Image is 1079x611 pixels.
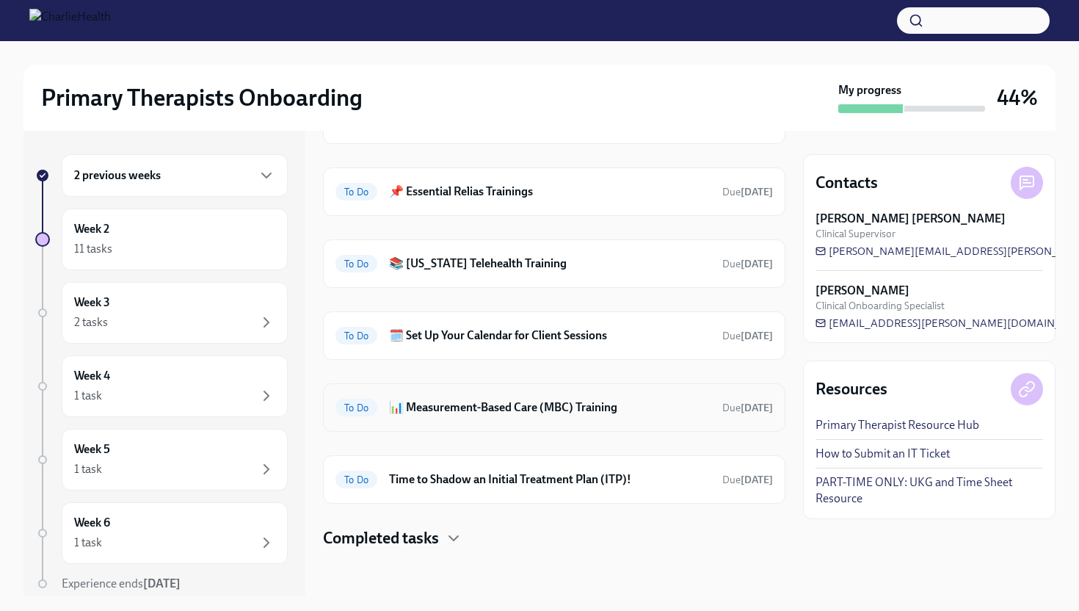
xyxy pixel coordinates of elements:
a: To Do📊 Measurement-Based Care (MBC) TrainingDue[DATE] [335,396,773,419]
h6: 📊 Measurement-Based Care (MBC) Training [389,399,711,416]
a: Primary Therapist Resource Hub [815,417,979,433]
h6: 📚 [US_STATE] Telehealth Training [389,256,711,272]
strong: [PERSON_NAME] [PERSON_NAME] [815,211,1006,227]
h2: Primary Therapists Onboarding [41,83,363,112]
span: Due [722,186,773,198]
h6: Week 3 [74,294,110,311]
a: PART-TIME ONLY: UKG and Time Sheet Resource [815,474,1043,507]
h3: 44% [997,84,1038,111]
div: Completed tasks [323,527,785,549]
h6: Week 2 [74,221,109,237]
strong: My progress [838,82,901,98]
span: To Do [335,258,377,270]
strong: [DATE] [741,186,773,198]
div: 2 tasks [74,314,108,330]
div: 2 previous weeks [62,154,288,197]
strong: [DATE] [741,474,773,486]
a: Week 32 tasks [35,282,288,344]
strong: [DATE] [143,576,181,590]
strong: [DATE] [741,402,773,414]
h4: Completed tasks [323,527,439,549]
h6: 📌 Essential Relias Trainings [389,184,711,200]
a: Week 211 tasks [35,209,288,270]
a: To Do📚 [US_STATE] Telehealth TrainingDue[DATE] [335,252,773,275]
a: Week 61 task [35,502,288,564]
a: How to Submit an IT Ticket [815,446,950,462]
span: August 13th, 2025 09:00 [722,329,773,343]
h4: Contacts [815,172,878,194]
span: Due [722,474,773,486]
strong: [DATE] [741,258,773,270]
span: August 18th, 2025 09:00 [722,185,773,199]
h6: Week 4 [74,368,110,384]
strong: [PERSON_NAME] [815,283,909,299]
a: To Do🗓️ Set Up Your Calendar for Client SessionsDue[DATE] [335,324,773,347]
div: 1 task [74,535,102,551]
h6: Week 5 [74,441,110,458]
img: CharlieHealth [29,9,111,32]
div: 1 task [74,461,102,477]
h6: 🗓️ Set Up Your Calendar for Client Sessions [389,328,711,344]
h6: 2 previous weeks [74,167,161,184]
h4: Resources [815,378,887,400]
span: Due [722,330,773,342]
a: To DoTime to Shadow an Initial Treatment Plan (ITP)!Due[DATE] [335,468,773,491]
span: To Do [335,402,377,413]
span: August 18th, 2025 09:00 [722,257,773,271]
span: Clinical Supervisor [815,227,895,241]
span: Due [722,402,773,414]
span: Due [722,258,773,270]
a: Week 51 task [35,429,288,491]
span: Experience ends [62,576,181,590]
strong: [DATE] [741,330,773,342]
span: To Do [335,474,377,485]
span: August 13th, 2025 09:00 [722,401,773,415]
h6: Week 6 [74,515,110,531]
a: Week 41 task [35,355,288,417]
span: To Do [335,187,377,198]
span: To Do [335,330,377,341]
div: 11 tasks [74,241,112,257]
span: Clinical Onboarding Specialist [815,299,945,313]
span: August 16th, 2025 09:00 [722,473,773,487]
div: 1 task [74,388,102,404]
a: To Do📌 Essential Relias TrainingsDue[DATE] [335,180,773,203]
h6: Time to Shadow an Initial Treatment Plan (ITP)! [389,471,711,488]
